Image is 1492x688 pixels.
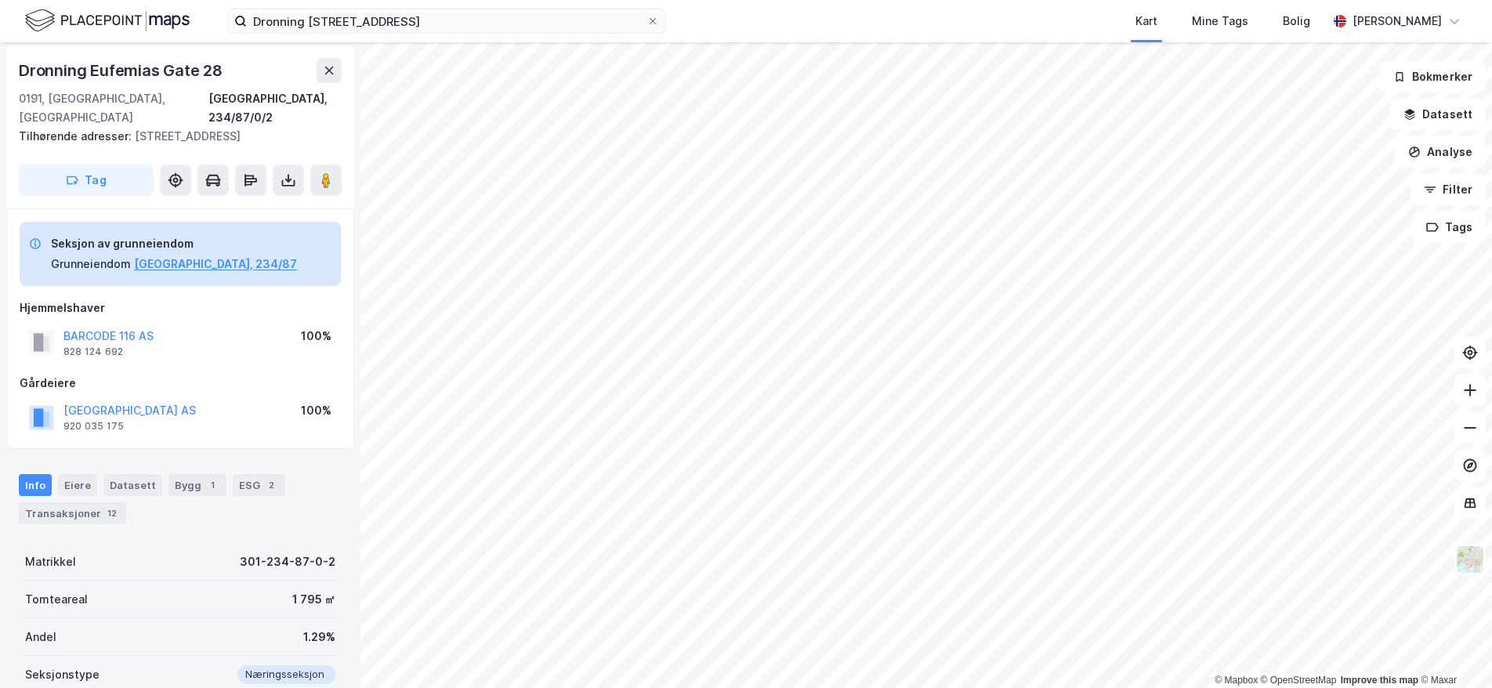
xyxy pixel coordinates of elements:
img: logo.f888ab2527a4732fd821a326f86c7f29.svg [25,7,190,34]
div: Eiere [58,474,97,496]
button: Analyse [1395,136,1486,168]
div: 12 [104,505,120,521]
div: 2 [263,477,279,493]
div: Info [19,474,52,496]
button: Tags [1413,212,1486,243]
a: OpenStreetMap [1261,675,1337,686]
span: Tilhørende adresser: [19,129,135,143]
div: Seksjon av grunneiendom [51,234,297,253]
img: Z [1455,545,1485,574]
div: Hjemmelshaver [20,299,341,317]
div: [STREET_ADDRESS] [19,127,329,146]
button: Tag [19,165,154,196]
div: 828 124 692 [63,346,123,358]
div: 920 035 175 [63,420,124,433]
div: Transaksjoner [19,502,126,524]
div: 1 [205,477,220,493]
div: Mine Tags [1192,12,1248,31]
iframe: Chat Widget [1414,613,1492,688]
div: 1.29% [303,628,335,646]
div: Tomteareal [25,590,88,609]
div: Datasett [103,474,162,496]
button: Filter [1411,174,1486,205]
div: [PERSON_NAME] [1353,12,1442,31]
button: Bokmerker [1380,61,1486,92]
div: Bygg [168,474,226,496]
div: 1 795 ㎡ [292,590,335,609]
div: [GEOGRAPHIC_DATA], 234/87/0/2 [208,89,342,127]
div: 301-234-87-0-2 [240,552,335,571]
div: Gårdeiere [20,374,341,393]
div: Andel [25,628,56,646]
button: [GEOGRAPHIC_DATA], 234/87 [134,255,297,273]
div: Seksjonstype [25,665,100,684]
div: Bolig [1283,12,1310,31]
div: 100% [301,401,331,420]
a: Improve this map [1341,675,1418,686]
div: Dronning Eufemias Gate 28 [19,58,226,83]
div: Grunneiendom [51,255,131,273]
div: ESG [233,474,285,496]
div: Kart [1135,12,1157,31]
div: 100% [301,327,331,346]
div: Matrikkel [25,552,76,571]
input: Søk på adresse, matrikkel, gårdeiere, leietakere eller personer [247,9,646,33]
button: Datasett [1390,99,1486,130]
div: Kontrollprogram for chat [1414,613,1492,688]
a: Mapbox [1215,675,1258,686]
div: 0191, [GEOGRAPHIC_DATA], [GEOGRAPHIC_DATA] [19,89,208,127]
